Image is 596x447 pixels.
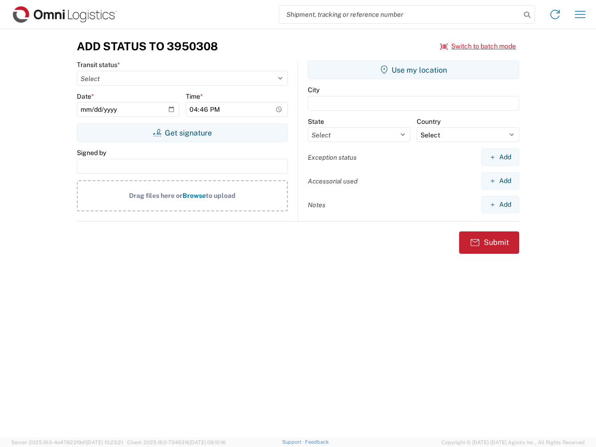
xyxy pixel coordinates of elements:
[127,440,226,445] span: Client: 2025.18.0-7346316
[279,6,521,23] input: Shipment, tracking or reference number
[77,149,106,157] label: Signed by
[282,439,305,445] a: Support
[183,192,206,199] span: Browse
[11,440,123,445] span: Server: 2025.18.0-4e47823f9d1
[87,440,123,445] span: [DATE] 10:23:21
[481,172,519,190] button: Add
[206,192,236,199] span: to upload
[308,61,519,79] button: Use my location
[440,39,516,54] button: Switch to batch mode
[129,192,183,199] span: Drag files here or
[77,123,288,142] button: Get signature
[308,153,357,162] label: Exception status
[417,117,440,126] label: Country
[308,201,325,209] label: Notes
[308,117,324,126] label: State
[308,177,358,185] label: Accessorial used
[77,61,120,69] label: Transit status
[77,92,94,101] label: Date
[459,231,519,254] button: Submit
[186,92,203,101] label: Time
[481,196,519,213] button: Add
[308,86,319,94] label: City
[77,40,218,53] h3: Add Status to 3950308
[190,440,226,445] span: [DATE] 08:10:16
[305,439,329,445] a: Feedback
[481,149,519,166] button: Add
[441,438,585,447] span: Copyright © [DATE]-[DATE] Agistix Inc., All Rights Reserved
